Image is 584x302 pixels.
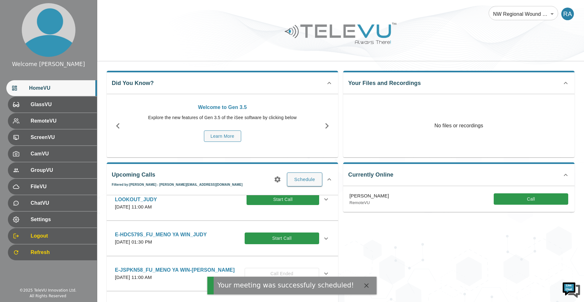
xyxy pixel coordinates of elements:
img: Chat Widget [562,280,581,299]
span: RemoteVU [31,117,92,125]
div: NW Regional Wound Care [489,5,558,23]
p: RemoteVU [349,200,389,206]
div: Refresh [8,245,97,260]
div: E-N39E8UP_FU_MENO YA WIN SIOUX LOOKOUT_JUDY[DATE] 11:00 AMStart Call [110,184,335,214]
div: RemoteVU [8,113,97,129]
p: [PERSON_NAME] [349,192,389,200]
div: GroupVU [8,162,97,178]
button: Start Call [247,194,319,205]
div: E-HDC579S_FU_MENO YA WIN_JUDY[DATE] 01:30 PMStart Call [110,227,335,250]
span: Settings [31,216,92,223]
div: ScreenVU [8,130,97,145]
div: RA [561,8,574,20]
div: Logout [8,228,97,244]
div: ChatVU [8,195,97,211]
div: CamVU [8,146,97,162]
span: GroupVU [31,166,92,174]
p: [DATE] 01:30 PM [115,239,207,246]
img: d_736959983_company_1615157101543_736959983 [11,29,27,45]
button: Start Call [245,233,319,244]
div: © 2025 TeleVU Innovation Ltd. [19,287,76,293]
div: FileVU [8,179,97,195]
button: Schedule [287,172,322,186]
span: Refresh [31,249,92,256]
div: Welcome [PERSON_NAME] [12,60,85,68]
span: CamVU [31,150,92,158]
textarea: Type your message and hit 'Enter' [3,172,120,195]
button: Call [494,193,568,205]
span: We're online! [37,80,87,143]
div: Your meeting was successfuly scheduled! [218,281,354,290]
p: E-N39E8UP_FU_MENO YA WIN SIOUX LOOKOUT_JUDY [115,188,247,203]
span: FileVU [31,183,92,190]
img: profile.png [22,3,75,57]
span: HomeVU [29,84,92,92]
div: HomeVU [6,80,97,96]
span: ChatVU [31,199,92,207]
span: GlassVU [31,101,92,108]
div: All Rights Reserved [30,293,66,299]
div: Chat with us now [33,33,106,41]
button: Learn More [204,130,241,142]
span: ScreenVU [31,134,92,141]
p: E-HDC579S_FU_MENO YA WIN_JUDY [115,231,207,239]
div: Minimize live chat window [104,3,119,18]
p: [DATE] 11:00 AM [115,274,235,281]
p: [DATE] 11:00 AM [115,203,247,211]
div: Settings [8,212,97,227]
p: Welcome to Gen 3.5 [132,104,313,111]
img: Logo [284,20,397,46]
p: No files or recordings [343,94,575,157]
div: E-JSPKN58_FU_MENO YA WIN-[PERSON_NAME][DATE] 11:00 AMCall Ended [110,263,335,285]
p: Explore the new features of Gen 3.5 of the iSee software by clicking below [132,114,313,121]
div: GlassVU [8,97,97,112]
p: E-JSPKN58_FU_MENO YA WIN-[PERSON_NAME] [115,266,235,274]
span: Logout [31,232,92,240]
